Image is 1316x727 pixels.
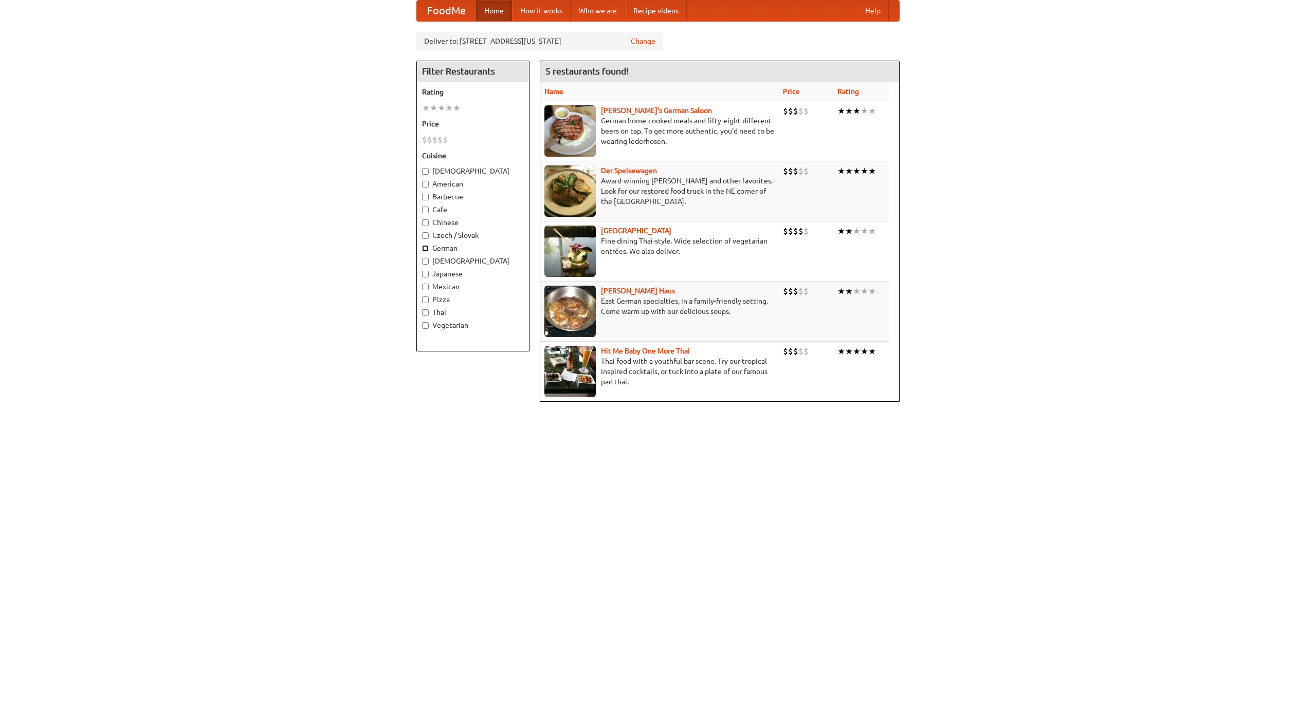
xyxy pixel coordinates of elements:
label: [DEMOGRAPHIC_DATA] [422,166,524,176]
a: [PERSON_NAME] Haus [601,287,675,295]
input: Mexican [422,284,429,290]
li: ★ [845,346,853,357]
input: Cafe [422,207,429,213]
li: ★ [837,346,845,357]
li: ★ [837,165,845,177]
li: ★ [853,165,861,177]
li: ★ [868,286,876,297]
input: Vegetarian [422,322,429,329]
li: $ [788,105,793,117]
img: speisewagen.jpg [544,165,596,217]
a: Who we are [571,1,625,21]
li: $ [803,286,809,297]
b: [PERSON_NAME]'s German Saloon [601,106,712,115]
li: $ [793,226,798,237]
ng-pluralize: 5 restaurants found! [545,66,629,76]
li: $ [793,165,798,177]
a: Home [476,1,512,21]
li: $ [427,134,432,145]
input: [DEMOGRAPHIC_DATA] [422,258,429,265]
p: East German specialties, in a family-friendly setting. Come warm up with our delicious soups. [544,296,775,316]
li: $ [783,346,788,357]
li: ★ [861,346,868,357]
h4: Filter Restaurants [417,61,529,82]
li: $ [798,346,803,357]
li: ★ [861,105,868,117]
a: Recipe videos [625,1,687,21]
li: $ [803,346,809,357]
img: esthers.jpg [544,105,596,157]
li: $ [783,165,788,177]
li: ★ [422,102,430,114]
li: ★ [861,226,868,237]
a: Change [631,36,655,46]
label: Czech / Slovak [422,230,524,240]
li: ★ [845,286,853,297]
input: Chinese [422,219,429,226]
label: Vegetarian [422,320,524,330]
label: Mexican [422,282,524,292]
li: $ [432,134,437,145]
label: Pizza [422,294,524,305]
li: $ [803,226,809,237]
li: ★ [868,226,876,237]
li: $ [783,226,788,237]
li: $ [803,105,809,117]
li: ★ [861,165,868,177]
li: $ [793,105,798,117]
img: satay.jpg [544,226,596,277]
li: $ [443,134,448,145]
li: ★ [845,105,853,117]
label: Cafe [422,204,524,215]
img: babythai.jpg [544,346,596,397]
label: Thai [422,307,524,318]
li: ★ [845,165,853,177]
a: Help [857,1,889,21]
li: $ [798,165,803,177]
p: German home-cooked meals and fifty-eight different beers on tap. To get more authentic, you'd nee... [544,116,775,146]
a: Name [544,87,563,96]
h5: Cuisine [422,151,524,161]
a: [GEOGRAPHIC_DATA] [601,227,671,235]
li: $ [798,105,803,117]
label: [DEMOGRAPHIC_DATA] [422,256,524,266]
li: ★ [845,226,853,237]
input: Thai [422,309,429,316]
li: ★ [853,226,861,237]
a: How it works [512,1,571,21]
li: ★ [430,102,437,114]
a: Price [783,87,800,96]
input: Barbecue [422,194,429,200]
h5: Price [422,119,524,129]
a: FoodMe [417,1,476,21]
label: Chinese [422,217,524,228]
li: ★ [868,105,876,117]
label: Barbecue [422,192,524,202]
img: kohlhaus.jpg [544,286,596,337]
li: ★ [868,346,876,357]
input: Japanese [422,271,429,277]
p: Award-winning [PERSON_NAME] and other favorites. Look for our restored food truck in the NE corne... [544,176,775,207]
li: $ [788,226,793,237]
a: Hit Me Baby One More Thai [601,347,690,355]
li: ★ [453,102,461,114]
li: $ [788,346,793,357]
li: $ [798,226,803,237]
input: American [422,181,429,188]
li: ★ [445,102,453,114]
input: German [422,245,429,252]
li: ★ [837,226,845,237]
p: Thai food with a youthful bar scene. Try our tropical inspired cocktails, or tuck into a plate of... [544,356,775,387]
li: ★ [837,286,845,297]
li: $ [793,346,798,357]
div: Deliver to: [STREET_ADDRESS][US_STATE] [416,32,663,50]
li: $ [803,165,809,177]
li: $ [783,105,788,117]
li: ★ [853,105,861,117]
input: Czech / Slovak [422,232,429,239]
a: Der Speisewagen [601,166,657,175]
li: $ [788,165,793,177]
li: ★ [837,105,845,117]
